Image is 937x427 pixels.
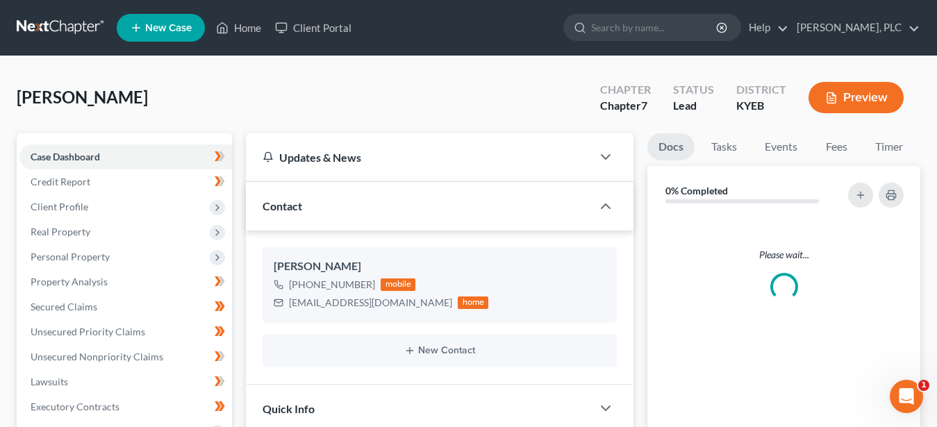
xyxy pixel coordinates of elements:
[591,15,718,40] input: Search by name...
[289,278,375,292] div: [PHONE_NUMBER]
[742,15,788,40] a: Help
[289,296,452,310] div: [EMAIL_ADDRESS][DOMAIN_NAME]
[31,301,97,312] span: Secured Claims
[19,394,232,419] a: Executory Contracts
[31,276,108,287] span: Property Analysis
[31,201,88,212] span: Client Profile
[600,98,651,114] div: Chapter
[918,380,929,391] span: 1
[381,278,415,291] div: mobile
[700,133,748,160] a: Tasks
[31,151,100,162] span: Case Dashboard
[458,296,488,309] div: home
[263,199,302,212] span: Contact
[641,99,647,112] span: 7
[673,98,714,114] div: Lead
[809,82,904,113] button: Preview
[31,376,68,387] span: Lawsuits
[19,369,232,394] a: Lawsuits
[263,402,315,415] span: Quick Info
[17,87,148,107] span: [PERSON_NAME]
[890,380,923,413] iframe: Intercom live chat
[19,294,232,319] a: Secured Claims
[274,258,606,275] div: [PERSON_NAME]
[665,185,728,196] strong: 0% Completed
[673,82,714,98] div: Status
[790,15,920,40] a: [PERSON_NAME], PLC
[268,15,358,40] a: Client Portal
[31,401,119,412] span: Executory Contracts
[19,269,232,294] a: Property Analysis
[31,226,90,237] span: Real Property
[145,23,192,33] span: New Case
[736,82,786,98] div: District
[274,345,606,356] button: New Contact
[31,351,163,362] span: Unsecured Nonpriority Claims
[600,82,651,98] div: Chapter
[19,344,232,369] a: Unsecured Nonpriority Claims
[647,133,695,160] a: Docs
[31,251,110,262] span: Personal Property
[31,326,145,337] span: Unsecured Priority Claims
[19,319,232,344] a: Unsecured Priority Claims
[736,98,786,114] div: KYEB
[658,248,909,262] p: Please wait...
[19,169,232,194] a: Credit Report
[754,133,809,160] a: Events
[263,150,575,165] div: Updates & News
[19,144,232,169] a: Case Dashboard
[864,133,914,160] a: Timer
[31,176,90,187] span: Credit Report
[209,15,268,40] a: Home
[814,133,859,160] a: Fees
